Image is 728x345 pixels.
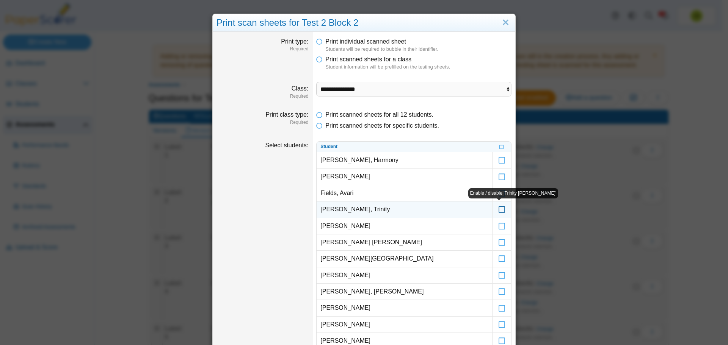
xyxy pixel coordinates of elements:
[317,284,492,300] td: [PERSON_NAME], [PERSON_NAME]
[317,185,492,201] td: Fields, Avari
[325,38,406,45] span: Print individual scanned sheet
[217,46,308,52] dfn: Required
[317,142,492,152] th: Student
[317,234,492,251] td: [PERSON_NAME] [PERSON_NAME]
[292,85,308,92] label: Class
[317,267,492,284] td: [PERSON_NAME]
[317,317,492,333] td: [PERSON_NAME]
[325,56,411,62] span: Print scanned sheets for a class
[317,300,492,316] td: [PERSON_NAME]
[217,119,308,126] dfn: Required
[213,14,515,32] div: Print scan sheets for Test 2 Block 2
[325,64,511,70] dfn: Student information will be prefilled on the testing sheets.
[317,169,492,185] td: [PERSON_NAME]
[217,93,308,100] dfn: Required
[325,122,439,129] span: Print scanned sheets for specific students.
[500,16,511,29] a: Close
[325,46,511,53] dfn: Students will be required to bubble in their identifier.
[317,218,492,234] td: [PERSON_NAME]
[265,111,308,118] label: Print class type
[325,111,433,118] span: Print scanned sheets for all 12 students.
[265,142,308,148] label: Select students
[468,188,559,198] div: Enable / disable 'Trinity [PERSON_NAME]'
[281,38,308,45] label: Print type
[317,201,492,218] td: [PERSON_NAME], Trinity
[317,251,492,267] td: [PERSON_NAME][GEOGRAPHIC_DATA]
[317,152,492,169] td: [PERSON_NAME], Harmony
